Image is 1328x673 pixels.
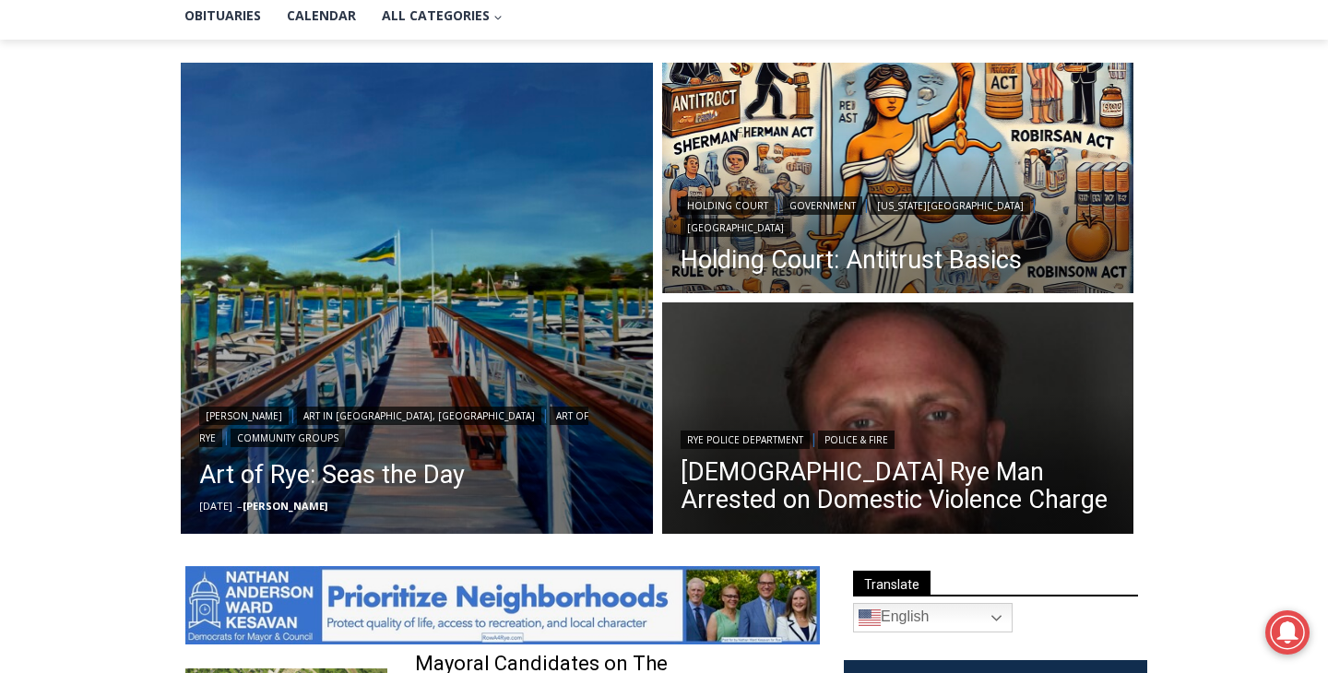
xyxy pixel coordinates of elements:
[199,407,289,425] a: [PERSON_NAME]
[662,302,1134,538] a: Read More 42 Year Old Rye Man Arrested on Domestic Violence Charge
[243,499,327,513] a: [PERSON_NAME]
[783,196,862,215] a: Government
[681,427,1116,449] div: |
[853,571,931,596] span: Translate
[231,429,345,447] a: Community Groups
[466,1,871,179] div: "I learned about the history of a place I’d honestly never considered even as a resident of [GEOG...
[199,403,634,447] div: | | |
[853,603,1013,632] a: English
[681,193,1116,237] div: | | |
[871,196,1030,215] a: [US_STATE][GEOGRAPHIC_DATA]
[199,499,232,513] time: [DATE]
[297,407,541,425] a: Art in [GEOGRAPHIC_DATA], [GEOGRAPHIC_DATA]
[181,63,653,535] img: [PHOTO: Seas the Day - Shenorock Shore Club Marina, Rye 36” X 48” Oil on canvas, Commissioned & E...
[237,499,243,513] span: –
[681,246,1116,274] a: Holding Court: Antitrust Basics
[681,196,775,215] a: Holding Court
[662,63,1134,299] img: Holding Court Anti Trust Basics Illustration DALLE 2025-10-14
[681,218,790,237] a: [GEOGRAPHIC_DATA]
[859,607,881,629] img: en
[681,458,1116,514] a: [DEMOGRAPHIC_DATA] Rye Man Arrested on Domestic Violence Charge
[662,302,1134,538] img: (PHOTO: Rye PD arrested Michael P. O’Connell, age 42 of Rye, NY, on a domestic violence charge on...
[482,183,855,225] span: Intern @ [DOMAIN_NAME]
[681,431,810,449] a: Rye Police Department
[444,179,894,230] a: Intern @ [DOMAIN_NAME]
[181,63,653,535] a: Read More Art of Rye: Seas the Day
[662,63,1134,299] a: Read More Holding Court: Antitrust Basics
[818,431,895,449] a: Police & Fire
[199,456,634,493] a: Art of Rye: Seas the Day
